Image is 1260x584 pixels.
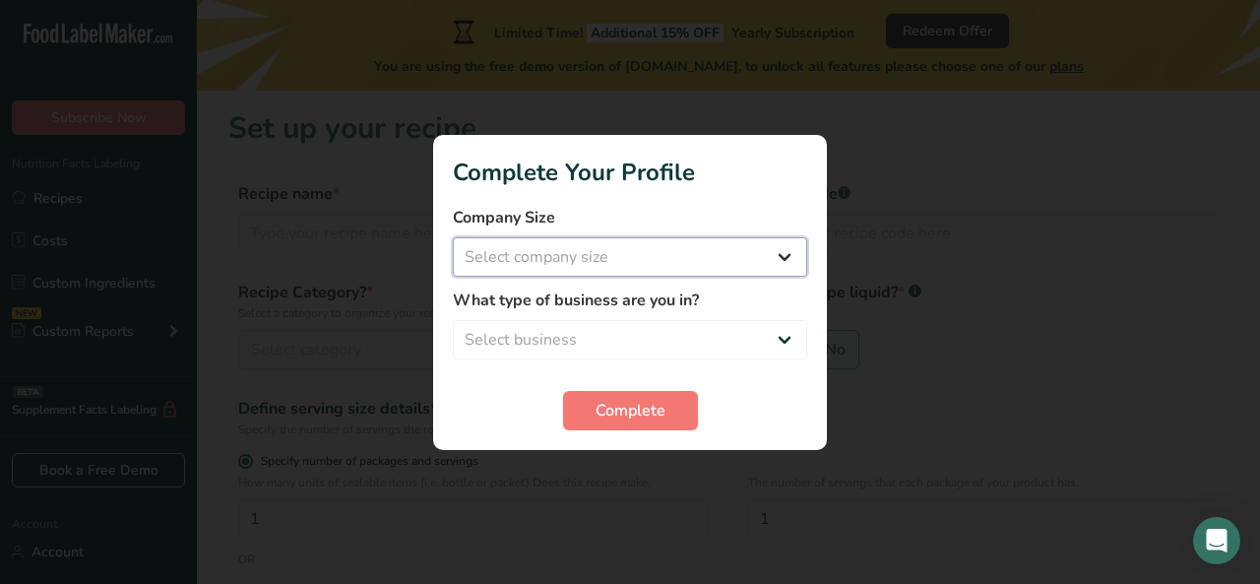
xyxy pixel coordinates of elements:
[1193,517,1240,564] div: Open Intercom Messenger
[563,391,698,430] button: Complete
[453,289,807,312] label: What type of business are you in?
[596,399,665,422] span: Complete
[453,206,807,229] label: Company Size
[453,155,807,190] h1: Complete Your Profile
